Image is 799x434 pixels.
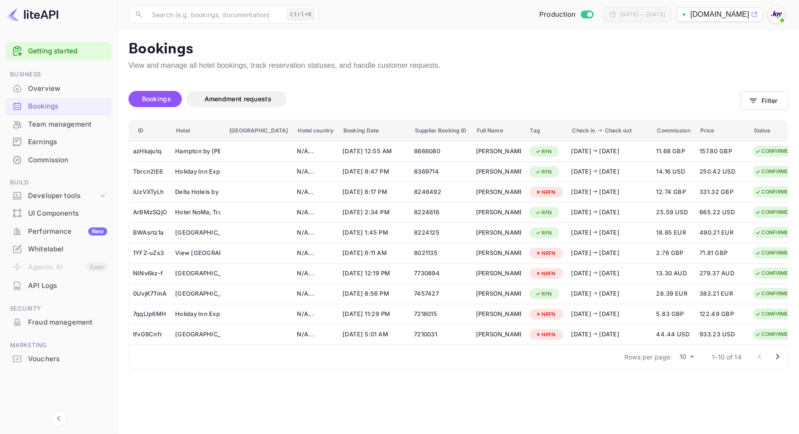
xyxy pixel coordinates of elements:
div: RFN [529,166,558,178]
div: NRFN [529,187,561,198]
div: Commission [28,155,107,165]
div: iUzVXTyLh [133,185,167,199]
div: [DATE] [DATE] [571,228,648,237]
span: [DATE] 8:56 PM [342,289,406,299]
div: Helen Griffin [476,185,521,199]
span: [DATE] 12:55 AM [342,146,406,156]
div: 1YFZ-uZs3 [133,246,167,260]
div: 8369714 [414,165,467,179]
div: RFN [529,207,558,218]
div: CONFIRMED [749,288,798,299]
div: CONFIRMED [749,329,798,340]
div: 8666080 [414,144,467,159]
div: N/A [297,226,334,240]
div: CONFIRMED [749,308,798,320]
div: N/A ... [297,228,334,237]
span: [DATE] 6:11 AM [342,248,406,258]
div: 8246492 [414,185,467,199]
div: [DATE] [DATE] [571,330,648,339]
span: 279.37 AUD [699,269,745,278]
div: Nicolas Griffin [476,205,521,220]
div: CONFIRMED [749,207,798,218]
img: With Joy [769,7,784,22]
div: Overview [28,84,107,94]
div: [DATE] [DATE] [571,188,648,197]
div: 8224616 [414,205,467,220]
p: Rows per page: [624,352,672,362]
span: 122.49 GBP [699,309,745,319]
span: 11.68 GBP [656,146,691,156]
input: Search (e.g. bookings, documentation) [147,5,283,24]
div: N/A [297,307,334,321]
div: [DATE] [DATE] [571,310,648,319]
div: azHkajutq [133,144,167,159]
div: Crowne Plaza Chicago West Loop, an IHG Hotel [175,226,220,240]
div: [DATE] [DATE] [571,167,648,176]
span: [DATE] 11:29 PM [342,309,406,319]
div: N/A ... [297,289,334,298]
div: N/A [297,287,334,301]
div: N/A ... [297,310,334,319]
div: Earnings [28,137,107,147]
th: Supplier Booking ID [410,120,471,142]
span: 71.81 GBP [699,248,745,258]
span: [DATE] 2:34 PM [342,208,406,217]
div: Performance [28,226,107,237]
div: Amy Griffin [476,165,521,179]
div: N/A ... [297,330,334,339]
div: RFN [529,288,558,300]
span: 157.80 GBP [699,146,745,156]
div: Developer tools [28,191,98,201]
span: 13.30 AUD [656,269,691,278]
th: Tag [525,120,567,142]
div: NRFN [529,309,561,320]
button: Go to next page [769,348,787,366]
div: New [88,227,107,236]
span: 28.39 EUR [656,289,691,299]
p: 1–10 of 14 [712,352,742,362]
div: N/A ... [297,188,334,197]
div: N/A [297,144,334,159]
div: [DATE] [DATE] [571,269,648,278]
span: Production [539,9,576,20]
span: 5.83 GBP [656,309,691,319]
div: N/A [297,165,334,179]
th: Full Name [472,120,525,142]
div: Tbrcn2lE6 [133,165,167,179]
div: N/A ... [297,167,334,176]
span: Check in Check out [572,125,647,136]
div: Ctrl+K [287,9,315,20]
div: Nuala Griffin [476,287,521,301]
span: Marketing [5,340,112,350]
th: Hotel country [293,120,338,142]
div: N/A ... [297,269,334,278]
th: Price [695,120,749,142]
div: Bruce Griffin [476,144,521,159]
span: 665.22 USD [699,208,745,217]
div: 7218015 [414,307,467,321]
div: Hilton Garden Inn Kent Island [175,327,220,342]
div: NRFN [529,329,561,340]
div: Team management [28,119,107,130]
div: N/A ... [297,249,334,258]
span: [DATE] 9:47 PM [342,167,406,177]
div: N/A [297,246,334,260]
span: [DATE] 5:01 AM [342,330,406,340]
div: Redcastle Hotel, Golf & Spa [175,287,220,301]
button: Collapse navigation [51,410,67,427]
div: Holiday Inn Express Gloucester - South, an IHG Hotel [175,307,220,321]
div: Holiday Inn Express Hotel and Suites of Opelika/Auburn, an IHG Hotel [175,165,220,179]
div: Fraud management [28,317,107,328]
button: Filter [740,91,788,110]
div: 10 [676,350,698,363]
div: View Hotel Folkestone [175,246,220,260]
div: RFN [529,146,558,157]
div: Vouchers [28,354,107,364]
div: [DATE] [DATE] [571,289,648,298]
a: Getting started [28,46,107,57]
div: Delta Hotels by Marriott Edinburgh [175,185,220,199]
span: 14.16 USD [656,167,691,177]
div: N/A ... [297,147,334,156]
div: N/A [297,327,334,342]
div: Switch to Sandbox mode [536,9,597,20]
